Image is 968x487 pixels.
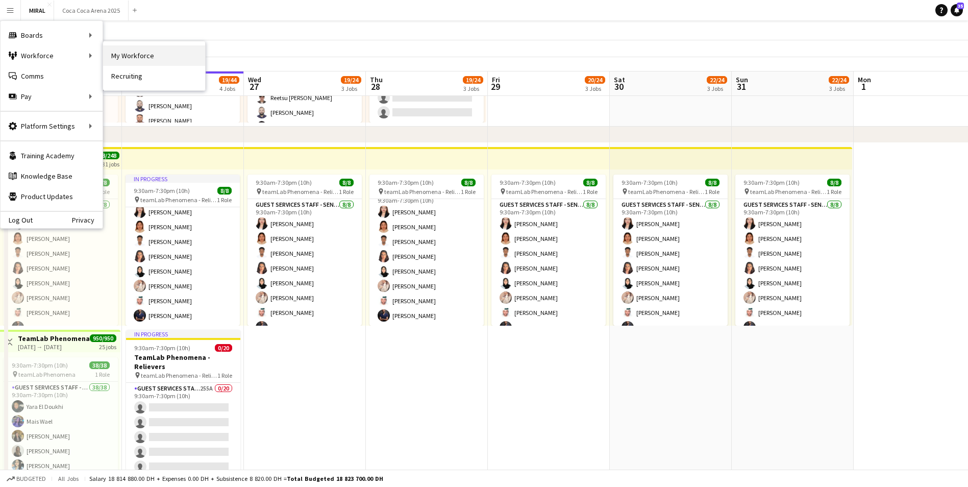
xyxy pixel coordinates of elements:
div: 3 Jobs [585,85,605,92]
span: Mon [858,75,871,84]
span: 8/8 [217,187,232,194]
span: 27 [246,81,261,92]
div: In progress [126,330,240,338]
app-card-role: Guest Services Staff - Senior8/89:30am-7:30pm (10h)[PERSON_NAME][PERSON_NAME][PERSON_NAME][PERSON... [491,199,606,337]
app-job-card: In progress9:30am-7:30pm (10h)8/8 teamLab Phenomena - Relievers1 RoleGuest Services Staff - Senio... [126,175,240,326]
div: 4 Jobs [219,85,239,92]
a: 35 [951,4,963,16]
button: Budgeted [5,473,47,484]
span: 9:30am-7:30pm (10h) [500,179,556,186]
div: 31 jobs [102,159,119,168]
app-card-role: Guest Services Staff - Senior8/89:30am-7:30pm (10h)[PERSON_NAME][PERSON_NAME][PERSON_NAME][PERSON... [247,199,362,337]
div: Workforce [1,45,103,66]
span: Budgeted [16,475,46,482]
a: Recruiting [103,66,205,86]
span: 8/8 [339,179,354,186]
span: 22/24 [707,76,727,84]
a: Training Academy [1,145,103,166]
div: 3 Jobs [463,85,483,92]
app-job-card: 9:30am-7:30pm (10h)8/8 teamLab Phenomena - Relievers1 RoleGuest Services Staff - Senior8/89:30am-... [735,175,850,326]
span: 31 [734,81,748,92]
span: 0/20 [215,344,232,352]
span: 1 Role [461,188,476,196]
a: Knowledge Base [1,166,103,186]
a: My Workforce [103,45,205,66]
span: 1 [856,81,871,92]
span: 35 [957,3,964,9]
div: 3 Jobs [341,85,361,92]
span: Thu [370,75,383,84]
span: Fri [492,75,500,84]
span: 19/24 [341,76,361,84]
a: Product Updates [1,186,103,207]
h3: TeamLab Phenomena - Relievers [126,353,240,371]
div: 3 Jobs [829,85,849,92]
app-card-role: Guest Services Staff - Senior8/89:30am-7:30pm (10h)[PERSON_NAME][PERSON_NAME][PERSON_NAME][PERSON... [126,187,240,326]
div: Salary 18 814 880.00 DH + Expenses 0.00 DH + Subsistence 8 820.00 DH = [89,475,383,482]
span: Sun [736,75,748,84]
span: 28 [368,81,383,92]
app-job-card: 9:30am-7:30pm (10h)8/8 teamLab Phenomena - Relievers1 RoleGuest Services Staff - Senior8/89:30am-... [369,175,484,326]
span: 8/8 [827,179,841,186]
span: 19/44 [219,76,239,84]
span: teamLab Phenomena - Relievers [140,196,217,204]
span: 1 Role [339,188,354,196]
span: 8/8 [705,179,719,186]
span: Wed [248,75,261,84]
span: 29 [490,81,500,92]
span: 9:30am-7:30pm (10h) [378,179,434,186]
span: 22/24 [829,76,849,84]
div: Pay [1,86,103,107]
span: 19/24 [463,76,483,84]
span: teamLab Phenomena [18,371,76,378]
span: All jobs [56,475,81,482]
a: Log Out [1,216,33,224]
h3: TeamLab Phenomena [18,334,90,343]
button: Coca Coca Arena 2025 [54,1,129,20]
span: Total Budgeted 18 823 700.00 DH [287,475,383,482]
app-card-role: Guest Services Staff - Senior8/89:30am-7:30pm (10h)[PERSON_NAME][PERSON_NAME][PERSON_NAME][PERSON... [4,199,118,337]
a: Comms [1,66,103,86]
span: teamLab Phenomena - Relievers [384,188,461,196]
span: 1 Role [95,371,110,378]
app-job-card: 9:30am-7:30pm (10h)8/8 teamLab Phenomena - Relievers1 RoleGuest Services Staff - Senior8/89:30am-... [613,175,728,326]
span: 9:30am-7:30pm (10h) [134,187,190,194]
app-job-card: 9:30am-7:30pm (10h)8/8 teamLab Phenomena - Relievers1 RoleGuest Services Staff - Senior8/89:30am-... [4,175,118,326]
span: 30 [612,81,625,92]
app-card-role: Guest Services Staff - Senior8/89:30am-7:30pm (10h)[PERSON_NAME][PERSON_NAME][PERSON_NAME][PERSON... [369,187,484,326]
div: 25 jobs [99,342,116,351]
span: 9:30am-7:30pm (10h) [622,179,678,186]
div: 3 Jobs [707,85,727,92]
app-card-role: Guest Services Staff8/1211:00am-8:00pm (9h)[PERSON_NAME] Catalan[PERSON_NAME] [PERSON_NAME][GEOGR... [126,4,240,205]
span: teamLab Phenomena - Relievers [262,188,339,196]
a: Privacy [72,216,103,224]
span: 9:30am-7:30pm (10h) [743,179,800,186]
app-job-card: 9:30am-7:30pm (10h)8/8 teamLab Phenomena - Relievers1 RoleGuest Services Staff - Senior8/89:30am-... [491,175,606,326]
span: teamLab Phenomena - Relievers [750,188,827,196]
span: Sat [614,75,625,84]
div: Platform Settings [1,116,103,136]
span: 1 Role [583,188,598,196]
span: 38/38 [89,361,110,369]
app-card-role: Guest Services Staff - Senior8/89:30am-7:30pm (10h)[PERSON_NAME][PERSON_NAME][PERSON_NAME][PERSON... [735,199,850,337]
span: 8/8 [583,179,598,186]
span: 8/8 [461,179,476,186]
app-job-card: In progress9:30am-7:30pm (10h)0/20TeamLab Phenomena - Relievers teamLab Phenomena - Relievers1 Ro... [126,330,240,481]
div: In progress [126,175,240,183]
span: 9:30am-7:30pm (10h) [12,361,68,369]
span: 1 Role [217,372,232,379]
span: 248/248 [93,152,119,159]
app-job-card: 9:30am-7:30pm (10h)8/8 teamLab Phenomena - Relievers1 RoleGuest Services Staff - Senior8/89:30am-... [247,175,362,326]
span: 1 Role [827,188,841,196]
app-card-role: Guest Services Staff - Senior8/89:30am-7:30pm (10h)[PERSON_NAME][PERSON_NAME][PERSON_NAME][PERSON... [613,199,728,337]
span: 1 Role [705,188,719,196]
div: [DATE] → [DATE] [18,343,90,351]
span: teamLab Phenomena - Relievers [506,188,583,196]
